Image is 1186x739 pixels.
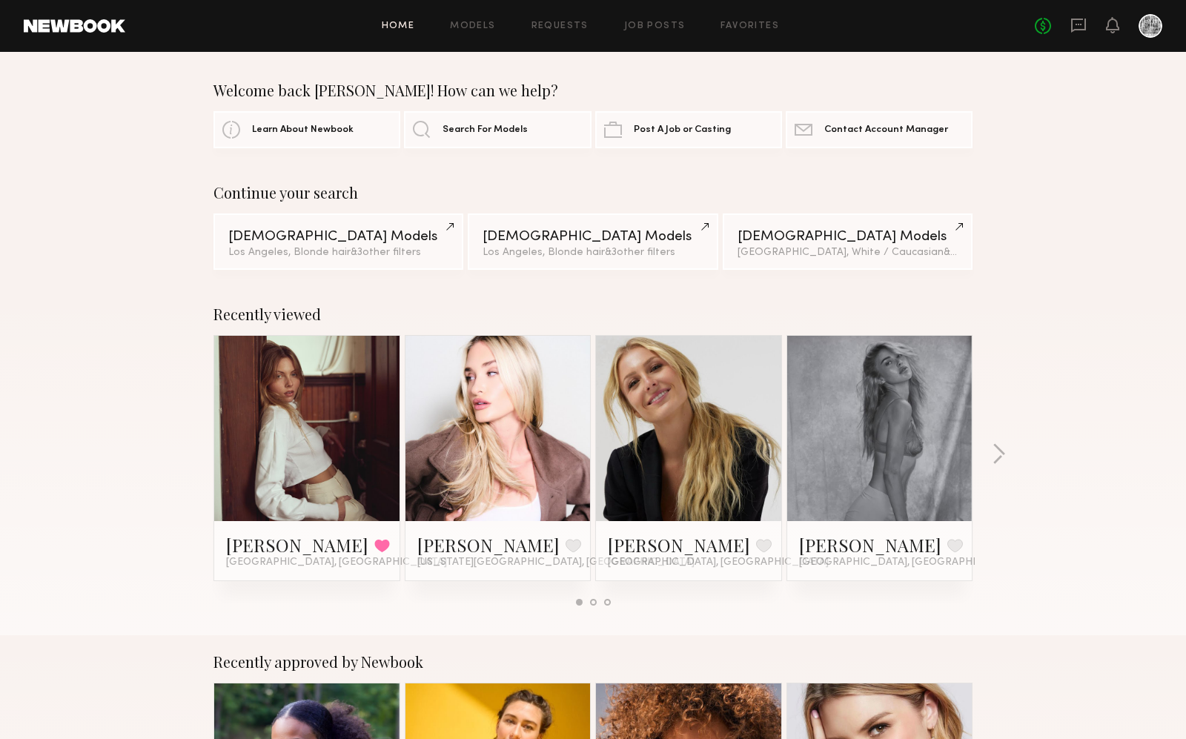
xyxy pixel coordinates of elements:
div: Continue your search [213,184,973,202]
a: [DEMOGRAPHIC_DATA] ModelsLos Angeles, Blonde hair&3other filters [468,213,718,270]
a: Contact Account Manager [786,111,973,148]
span: Post A Job or Casting [634,125,731,135]
span: [GEOGRAPHIC_DATA], [GEOGRAPHIC_DATA] [799,557,1020,569]
div: Welcome back [PERSON_NAME]! How can we help? [213,82,973,99]
a: Learn About Newbook [213,111,400,148]
a: Job Posts [624,21,686,31]
span: Search For Models [443,125,528,135]
a: Search For Models [404,111,591,148]
span: [US_STATE][GEOGRAPHIC_DATA], [GEOGRAPHIC_DATA] [417,557,695,569]
a: Favorites [720,21,779,31]
div: [DEMOGRAPHIC_DATA] Models [738,230,958,244]
span: Contact Account Manager [824,125,948,135]
div: Los Angeles, Blonde hair [228,248,448,258]
div: [DEMOGRAPHIC_DATA] Models [228,230,448,244]
a: [PERSON_NAME] [226,533,368,557]
div: [GEOGRAPHIC_DATA], White / Caucasian [738,248,958,258]
a: [PERSON_NAME] [417,533,560,557]
span: [GEOGRAPHIC_DATA], [GEOGRAPHIC_DATA] [226,557,447,569]
div: Los Angeles, Blonde hair [483,248,703,258]
a: [PERSON_NAME] [608,533,750,557]
span: & 3 other filter s [351,248,421,257]
span: [GEOGRAPHIC_DATA], [GEOGRAPHIC_DATA] [608,557,829,569]
a: [DEMOGRAPHIC_DATA] ModelsLos Angeles, Blonde hair&3other filters [213,213,463,270]
span: Learn About Newbook [252,125,354,135]
a: Models [450,21,495,31]
a: Requests [531,21,589,31]
a: Post A Job or Casting [595,111,782,148]
div: Recently approved by Newbook [213,653,973,671]
span: & 2 other filter s [944,248,1015,257]
div: Recently viewed [213,305,973,323]
div: [DEMOGRAPHIC_DATA] Models [483,230,703,244]
a: Home [382,21,415,31]
a: [DEMOGRAPHIC_DATA] Models[GEOGRAPHIC_DATA], White / Caucasian&2other filters [723,213,973,270]
a: [PERSON_NAME] [799,533,941,557]
span: & 3 other filter s [605,248,675,257]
